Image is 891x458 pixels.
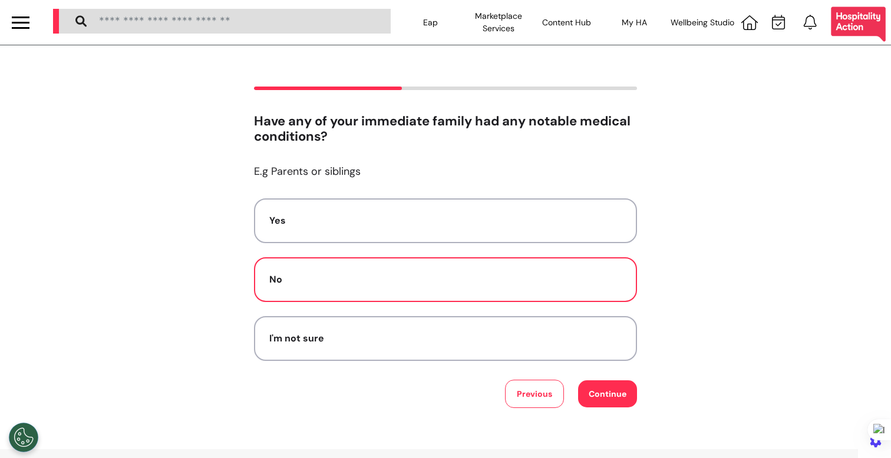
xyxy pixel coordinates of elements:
button: Yes [254,198,637,243]
button: Previous [505,380,564,408]
div: Eap [397,6,465,39]
div: No [269,273,622,287]
h2: Have any of your immediate family had any notable medical conditions? [254,114,637,145]
p: E.g Parents or siblings [254,164,637,180]
div: Yes [269,214,622,228]
button: Continue [578,380,637,407]
div: Marketplace Services [464,6,533,39]
button: No [254,257,637,302]
button: I'm not sure [254,316,637,361]
div: Wellbeing Studio [669,6,737,39]
div: I'm not sure [269,331,622,346]
div: Content Hub [533,6,601,39]
div: My HA [600,6,669,39]
button: Open Preferences [9,423,38,452]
